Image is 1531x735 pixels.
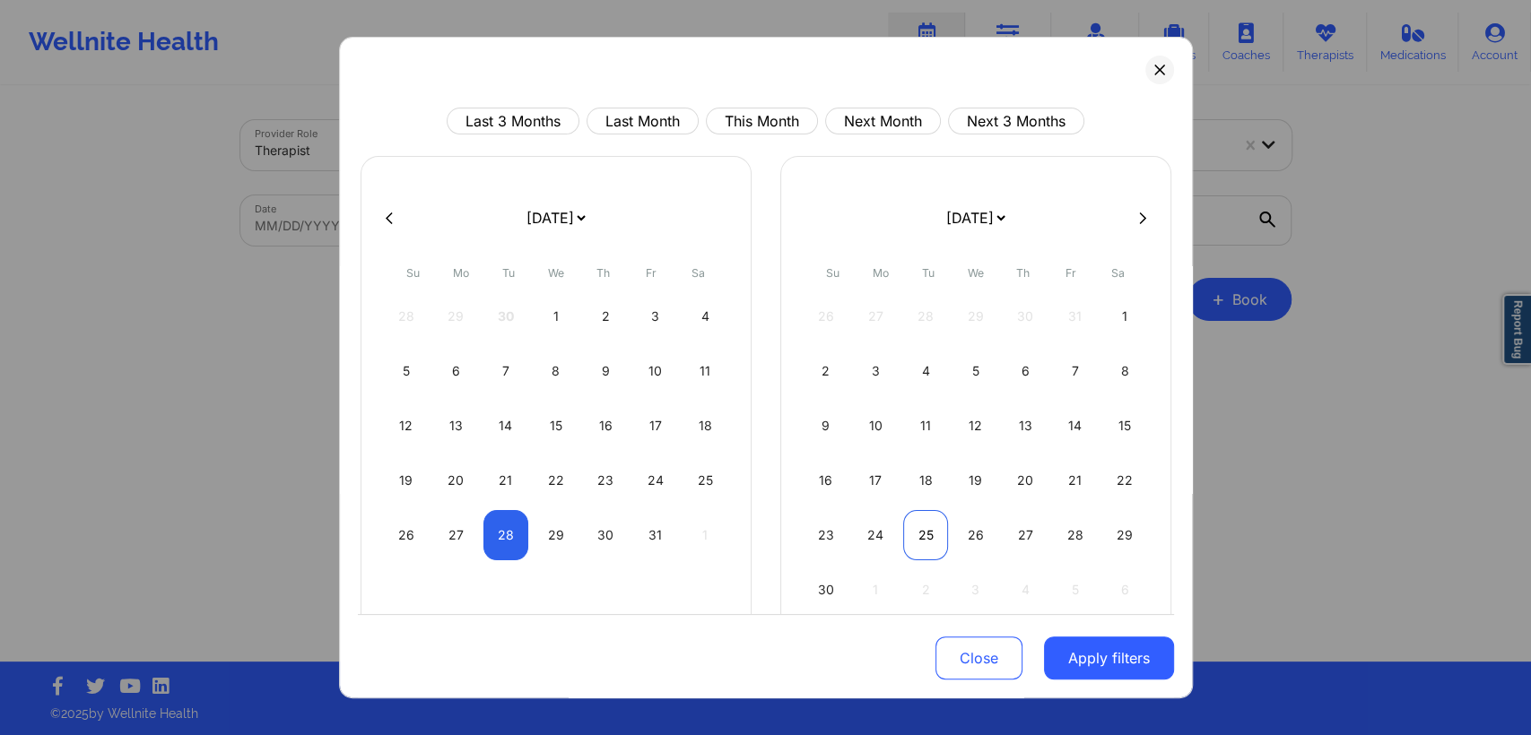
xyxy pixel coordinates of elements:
[1052,455,1098,506] div: Fri Nov 21 2025
[826,266,839,280] abbr: Sunday
[533,291,578,342] div: Wed Oct 01 2025
[433,510,479,560] div: Mon Oct 27 2025
[384,455,430,506] div: Sun Oct 19 2025
[433,455,479,506] div: Mon Oct 20 2025
[683,401,728,451] div: Sat Oct 18 2025
[953,401,998,451] div: Wed Nov 12 2025
[483,401,529,451] div: Tue Oct 14 2025
[903,401,949,451] div: Tue Nov 11 2025
[433,401,479,451] div: Mon Oct 13 2025
[935,636,1022,679] button: Close
[587,108,699,134] button: Last Month
[706,108,818,134] button: This Month
[853,401,899,451] div: Mon Nov 10 2025
[825,108,941,134] button: Next Month
[1052,401,1098,451] div: Fri Nov 14 2025
[632,455,678,506] div: Fri Oct 24 2025
[953,455,998,506] div: Wed Nov 19 2025
[804,401,849,451] div: Sun Nov 09 2025
[903,455,949,506] div: Tue Nov 18 2025
[483,346,529,396] div: Tue Oct 07 2025
[692,266,705,280] abbr: Saturday
[1052,346,1098,396] div: Fri Nov 07 2025
[1052,510,1098,560] div: Fri Nov 28 2025
[483,510,529,560] div: Tue Oct 28 2025
[384,401,430,451] div: Sun Oct 12 2025
[533,401,578,451] div: Wed Oct 15 2025
[453,266,469,280] abbr: Monday
[1003,346,1048,396] div: Thu Nov 06 2025
[1003,455,1048,506] div: Thu Nov 20 2025
[804,565,849,615] div: Sun Nov 30 2025
[533,346,578,396] div: Wed Oct 08 2025
[384,510,430,560] div: Sun Oct 26 2025
[502,266,515,280] abbr: Tuesday
[853,346,899,396] div: Mon Nov 03 2025
[1102,346,1148,396] div: Sat Nov 08 2025
[447,108,579,134] button: Last 3 Months
[533,455,578,506] div: Wed Oct 22 2025
[583,510,629,560] div: Thu Oct 30 2025
[384,346,430,396] div: Sun Oct 05 2025
[953,346,998,396] div: Wed Nov 05 2025
[1016,266,1030,280] abbr: Thursday
[968,266,984,280] abbr: Wednesday
[1102,455,1148,506] div: Sat Nov 22 2025
[632,346,678,396] div: Fri Oct 10 2025
[1066,266,1076,280] abbr: Friday
[583,291,629,342] div: Thu Oct 02 2025
[433,346,479,396] div: Mon Oct 06 2025
[583,346,629,396] div: Thu Oct 09 2025
[583,455,629,506] div: Thu Oct 23 2025
[922,266,935,280] abbr: Tuesday
[548,266,564,280] abbr: Wednesday
[903,510,949,560] div: Tue Nov 25 2025
[646,266,657,280] abbr: Friday
[853,510,899,560] div: Mon Nov 24 2025
[683,346,728,396] div: Sat Oct 11 2025
[1102,401,1148,451] div: Sat Nov 15 2025
[632,510,678,560] div: Fri Oct 31 2025
[953,510,998,560] div: Wed Nov 26 2025
[533,510,578,560] div: Wed Oct 29 2025
[804,510,849,560] div: Sun Nov 23 2025
[804,455,849,506] div: Sun Nov 16 2025
[948,108,1084,134] button: Next 3 Months
[1044,636,1174,679] button: Apply filters
[683,291,728,342] div: Sat Oct 04 2025
[583,401,629,451] div: Thu Oct 16 2025
[632,291,678,342] div: Fri Oct 03 2025
[903,346,949,396] div: Tue Nov 04 2025
[632,401,678,451] div: Fri Oct 17 2025
[1003,510,1048,560] div: Thu Nov 27 2025
[596,266,610,280] abbr: Thursday
[406,266,420,280] abbr: Sunday
[853,455,899,506] div: Mon Nov 17 2025
[683,455,728,506] div: Sat Oct 25 2025
[483,455,529,506] div: Tue Oct 21 2025
[1102,291,1148,342] div: Sat Nov 01 2025
[1111,266,1125,280] abbr: Saturday
[1102,510,1148,560] div: Sat Nov 29 2025
[1003,401,1048,451] div: Thu Nov 13 2025
[804,346,849,396] div: Sun Nov 02 2025
[873,266,889,280] abbr: Monday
